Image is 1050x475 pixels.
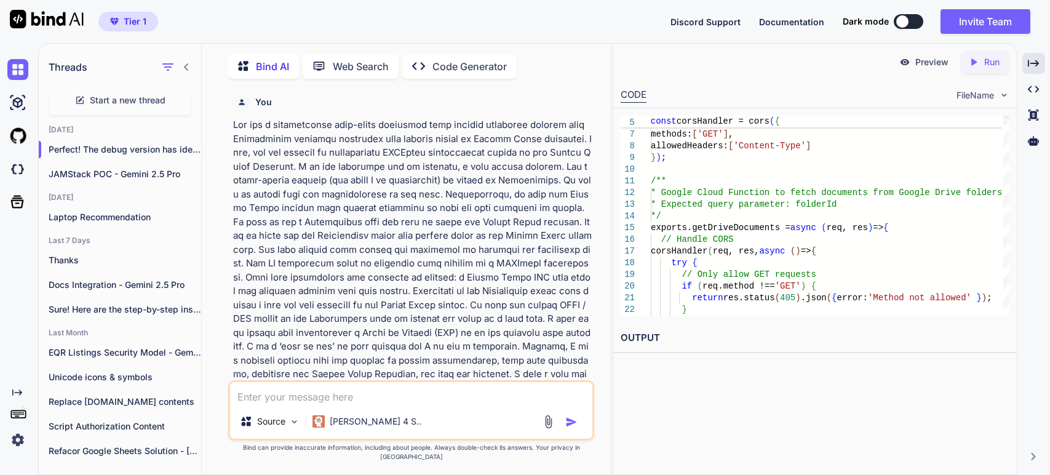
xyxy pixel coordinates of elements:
[39,193,201,202] h2: [DATE]
[621,222,635,234] div: 15
[49,420,201,433] p: Script Authorization Content
[651,129,692,139] span: methods:
[49,346,201,359] p: EQR Listings Security Model - Gemini
[868,293,971,303] span: 'Method not allowed'
[621,117,635,129] span: 5
[621,257,635,269] div: 18
[770,116,774,126] span: (
[795,293,800,303] span: )
[49,445,201,457] p: Refacor Google Sheets Solution - [PERSON_NAME] 4
[811,281,816,291] span: {
[621,245,635,257] div: 17
[651,223,790,233] span: exports.getDriveDocuments =
[7,126,28,146] img: githubLight
[790,223,816,233] span: async
[692,129,697,139] span: [
[821,223,826,233] span: (
[621,199,635,210] div: 13
[677,116,770,126] span: corsHandler = cors
[774,116,779,126] span: {
[883,223,888,233] span: {
[899,57,910,68] img: preview
[621,210,635,222] div: 14
[228,443,594,461] p: Bind can provide inaccurate information, including about people. Always double-check its answers....
[661,234,734,244] span: // Handle CORS
[800,293,826,303] span: .json
[728,141,733,151] span: [
[713,246,760,256] span: req, res,
[621,304,635,316] div: 22
[682,281,692,291] span: if
[7,59,28,80] img: chat
[728,129,733,139] span: ,
[621,129,635,140] div: 7
[790,246,795,256] span: (
[39,236,201,245] h2: Last 7 Days
[621,316,635,327] div: 23
[124,15,146,28] span: Tier 1
[984,56,1000,68] p: Run
[759,246,785,256] span: async
[826,223,867,233] span: req, res
[904,188,1002,198] span: oogle Drive folders
[826,293,831,303] span: (
[621,187,635,199] div: 12
[333,59,389,74] p: Web Search
[621,164,635,175] div: 10
[621,281,635,292] div: 20
[800,246,811,256] span: =>
[256,59,289,74] p: Bind AI
[10,10,84,28] img: Bind AI
[692,258,697,268] span: {
[651,246,707,256] span: corsHandler
[702,281,775,291] span: req.method !==
[613,324,1017,353] h2: OUTPUT
[330,415,421,428] p: [PERSON_NAME] 4 S..
[39,328,201,338] h2: Last Month
[289,417,300,427] img: Pick Models
[759,17,824,27] span: Documentation
[795,246,800,256] span: )
[651,199,837,209] span: * Expected query parameter: folderId
[999,90,1009,100] img: chevron down
[621,234,635,245] div: 16
[661,118,811,127] span: your Squarespace domain later
[682,269,816,279] span: // Only allow GET requests
[832,293,837,303] span: {
[707,246,712,256] span: (
[811,246,816,256] span: {
[868,223,873,233] span: )
[98,12,158,31] button: premiumTier 1
[843,15,889,28] span: Dark mode
[621,152,635,164] div: 9
[915,56,949,68] p: Preview
[49,303,201,316] p: Sure! Here are the step-by-step instructions to...
[110,18,119,25] img: premium
[621,292,635,304] div: 21
[670,15,741,28] button: Discord Support
[941,9,1030,34] button: Invite Team
[49,254,201,266] p: Thanks
[723,129,728,139] span: ]
[651,141,728,151] span: allowedHeaders:
[621,175,635,187] div: 11
[957,89,994,102] span: FileName
[39,125,201,135] h2: [DATE]
[621,140,635,152] div: 8
[780,293,795,303] span: 405
[656,153,661,162] span: )
[682,305,686,314] span: }
[759,15,824,28] button: Documentation
[49,279,201,291] p: Docs Integration - Gemini 2.5 Pro
[774,281,800,291] span: 'GET'
[987,293,992,303] span: ;
[661,153,666,162] span: ;
[90,94,165,106] span: Start a new thread
[697,281,702,291] span: (
[692,293,723,303] span: return
[541,415,555,429] img: attachment
[982,293,987,303] span: )
[49,396,201,408] p: Replace [DOMAIN_NAME] contents
[800,281,805,291] span: )
[723,293,774,303] span: res.status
